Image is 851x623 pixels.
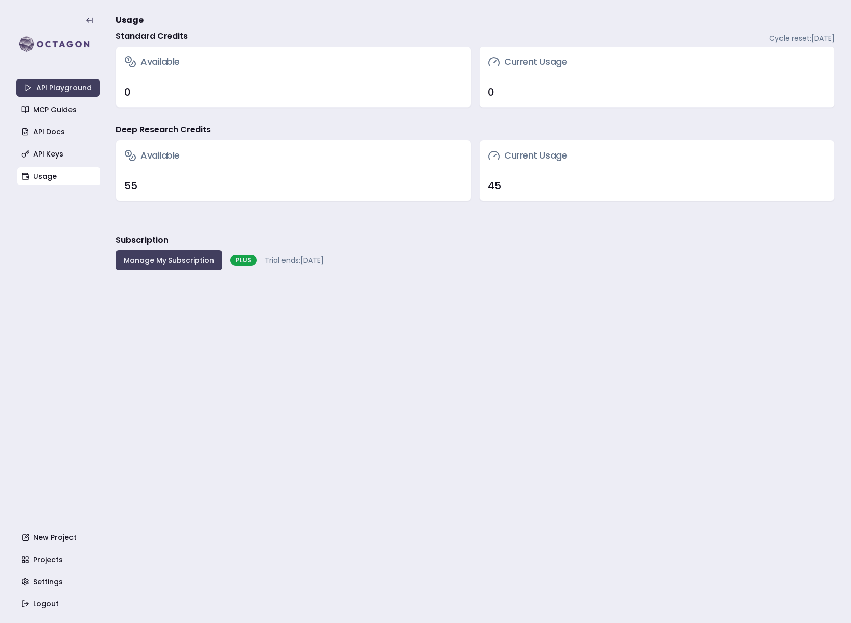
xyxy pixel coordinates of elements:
[488,85,826,99] div: 0
[124,85,463,99] div: 0
[17,123,101,141] a: API Docs
[17,551,101,569] a: Projects
[116,234,168,246] h3: Subscription
[124,55,180,69] h3: Available
[265,255,324,265] span: Trial ends: [DATE]
[116,124,211,136] h4: Deep Research Credits
[124,179,463,193] div: 55
[17,167,101,185] a: Usage
[17,145,101,163] a: API Keys
[488,148,567,163] h3: Current Usage
[769,33,835,43] span: Cycle reset: [DATE]
[488,179,826,193] div: 45
[124,148,180,163] h3: Available
[17,595,101,613] a: Logout
[488,55,567,69] h3: Current Usage
[230,255,257,266] div: PLUS
[116,250,222,270] button: Manage My Subscription
[17,573,101,591] a: Settings
[16,79,100,97] a: API Playground
[116,30,188,42] h4: Standard Credits
[17,528,101,547] a: New Project
[17,101,101,119] a: MCP Guides
[16,34,100,54] img: logo-rect-yK7x_WSZ.svg
[116,14,144,26] span: Usage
